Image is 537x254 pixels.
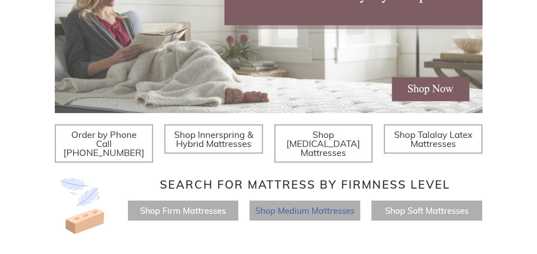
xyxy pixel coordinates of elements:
[274,124,373,163] a: Shop [MEDICAL_DATA] Mattresses
[63,129,144,158] span: Order by Phone Call [PHONE_NUMBER]
[55,124,153,163] a: Order by Phone Call [PHONE_NUMBER]
[140,205,226,216] a: Shop Firm Mattresses
[174,129,253,149] span: Shop Innerspring & Hybrid Mattresses
[55,178,111,234] img: Image-of-brick- and-feather-representing-firm-and-soft-feel
[394,129,472,149] span: Shop Talalay Latex Mattresses
[385,205,469,216] a: Shop Soft Mattresses
[255,205,355,216] a: Shop Medium Mattresses
[286,129,360,158] span: Shop [MEDICAL_DATA] Mattresses
[164,124,263,154] a: Shop Innerspring & Hybrid Mattresses
[160,177,450,192] span: Search for Mattress by Firmness Level
[384,124,483,154] a: Shop Talalay Latex Mattresses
